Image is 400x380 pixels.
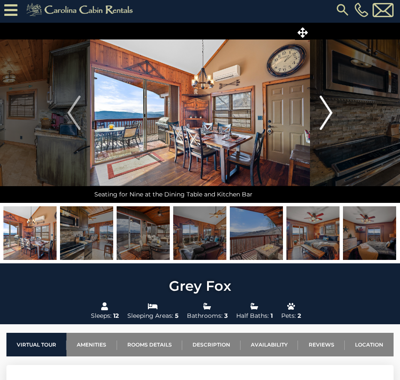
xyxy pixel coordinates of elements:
img: 163977840 [173,206,226,260]
a: Virtual Tour [6,333,66,356]
a: Amenities [66,333,117,356]
img: 163977829 [3,206,57,260]
a: Description [182,333,241,356]
a: Reviews [298,333,344,356]
a: Availability [241,333,298,356]
img: 163977847 [286,206,340,260]
img: arrow [67,96,80,130]
button: Previous [58,23,90,203]
img: 163977834 [60,206,113,260]
button: Next [310,23,342,203]
a: [PHONE_NUMBER] [352,3,370,17]
img: 163977828 [230,206,283,260]
div: Seating for Nine at the Dining Table and Kitchen Bar [90,186,310,203]
img: Khaki-logo.png [22,1,140,18]
img: 163977826 [117,206,170,260]
a: Rooms Details [117,333,182,356]
img: arrow [319,96,332,130]
a: Location [345,333,394,356]
img: 163977848 [343,206,396,260]
img: search-regular.svg [335,2,350,18]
